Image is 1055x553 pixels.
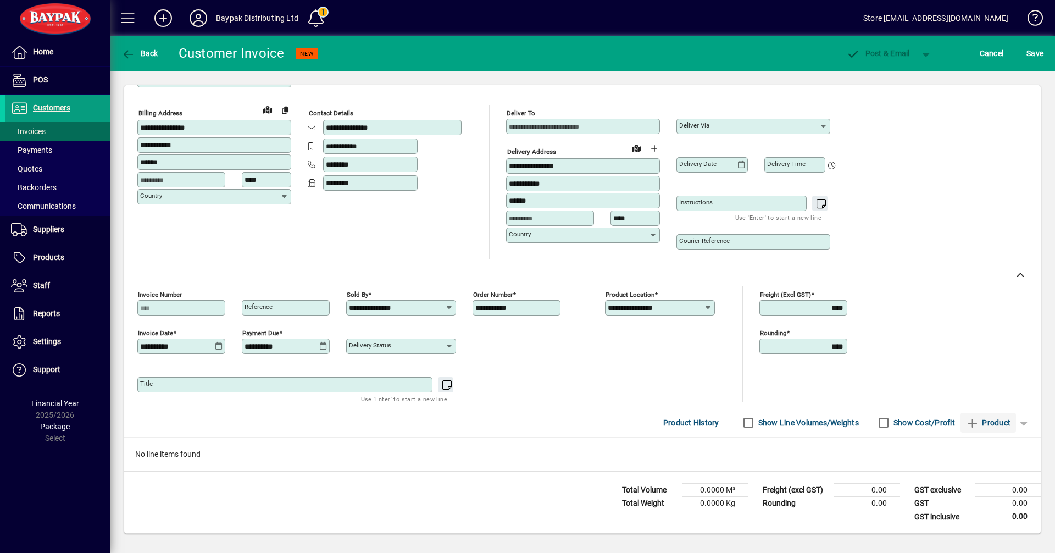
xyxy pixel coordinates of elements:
td: 0.00 [975,484,1041,497]
button: Save [1024,43,1046,63]
div: No line items found [124,438,1041,471]
mat-label: Country [509,230,531,238]
td: GST inclusive [909,510,975,524]
a: Support [5,356,110,384]
span: Suppliers [33,225,64,234]
mat-label: Title [140,380,153,388]
span: Package [40,422,70,431]
td: 0.00 [834,484,900,497]
mat-label: Delivery status [349,341,391,349]
button: Add [146,8,181,28]
a: Suppliers [5,216,110,244]
span: Products [33,253,64,262]
mat-hint: Use 'Enter' to start a new line [735,211,821,224]
mat-label: Freight (excl GST) [760,291,811,298]
td: Total Weight [617,497,682,510]
mat-label: Invoice date [138,329,173,337]
span: Backorders [11,183,57,192]
span: NEW [300,50,314,57]
a: Knowledge Base [1019,2,1041,38]
td: GST [909,497,975,510]
span: Support [33,365,60,374]
app-page-header-button: Back [110,43,170,63]
mat-label: Reference [245,303,273,311]
span: Customers [33,103,70,112]
a: POS [5,67,110,94]
span: Communications [11,202,76,211]
a: Backorders [5,178,110,197]
span: Payments [11,146,52,154]
span: Quotes [11,164,42,173]
a: Reports [5,300,110,328]
span: POS [33,75,48,84]
mat-label: Courier Reference [679,237,730,245]
a: Quotes [5,159,110,178]
mat-label: Deliver To [507,109,535,117]
a: Staff [5,272,110,300]
div: Store [EMAIL_ADDRESS][DOMAIN_NAME] [863,9,1008,27]
td: 0.0000 Kg [682,497,748,510]
mat-label: Product location [606,291,654,298]
button: Back [119,43,161,63]
a: Settings [5,328,110,356]
div: Baypak Distributing Ltd [216,9,298,27]
span: Product [966,414,1010,432]
a: Invoices [5,122,110,141]
a: Payments [5,141,110,159]
button: Copy to Delivery address [276,101,294,119]
mat-label: Deliver via [679,121,709,129]
a: Home [5,38,110,66]
td: GST exclusive [909,484,975,497]
mat-hint: Use 'Enter' to start a new line [361,392,447,405]
mat-label: Delivery date [679,160,717,168]
button: Profile [181,8,216,28]
mat-label: Sold by [347,291,368,298]
label: Show Line Volumes/Weights [756,417,859,428]
td: 0.00 [975,510,1041,524]
span: P [865,49,870,58]
span: Cancel [980,45,1004,62]
td: 0.0000 M³ [682,484,748,497]
span: ave [1026,45,1043,62]
mat-label: Order number [473,291,513,298]
label: Show Cost/Profit [891,417,955,428]
span: Product History [663,414,719,432]
button: Product History [659,413,724,433]
mat-label: Payment due [242,329,279,337]
span: Invoices [11,127,46,136]
button: Choose address [645,140,663,157]
mat-label: Instructions [679,198,713,206]
td: Freight (excl GST) [757,484,834,497]
td: 0.00 [975,497,1041,510]
div: Customer Invoice [179,45,285,62]
a: Communications [5,197,110,215]
a: View on map [259,101,276,118]
td: Rounding [757,497,834,510]
a: Products [5,244,110,272]
td: 0.00 [834,497,900,510]
mat-label: Rounding [760,329,786,337]
td: Total Volume [617,484,682,497]
span: Settings [33,337,61,346]
span: Financial Year [31,399,79,408]
span: ost & Email [846,49,910,58]
mat-label: Invoice number [138,291,182,298]
a: View on map [628,139,645,157]
span: S [1026,49,1031,58]
mat-label: Country [140,192,162,200]
button: Product [960,413,1016,433]
span: Home [33,47,53,56]
span: Reports [33,309,60,318]
span: Staff [33,281,50,290]
mat-label: Delivery time [767,160,806,168]
span: Back [121,49,158,58]
button: Post & Email [841,43,915,63]
button: Cancel [977,43,1007,63]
